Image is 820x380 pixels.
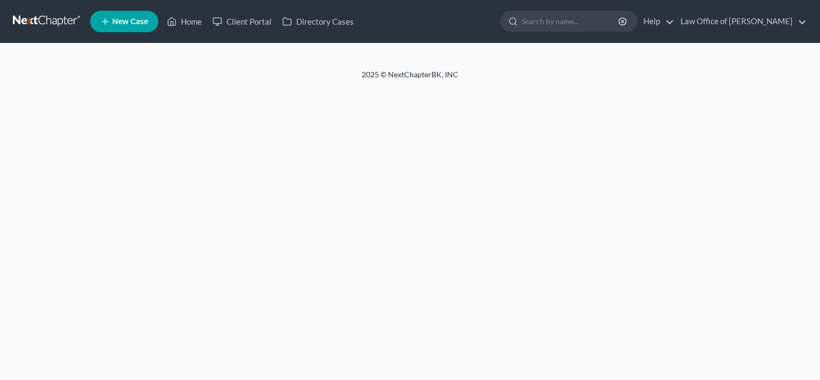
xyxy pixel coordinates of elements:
[162,12,207,31] a: Home
[638,12,674,31] a: Help
[522,11,620,31] input: Search by name...
[675,12,807,31] a: Law Office of [PERSON_NAME]
[277,12,359,31] a: Directory Cases
[104,69,716,89] div: 2025 © NextChapterBK, INC
[112,18,148,26] span: New Case
[207,12,277,31] a: Client Portal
